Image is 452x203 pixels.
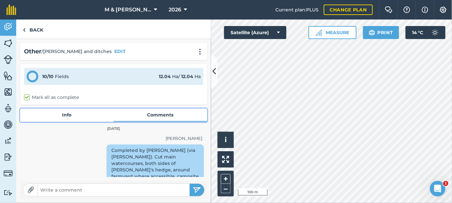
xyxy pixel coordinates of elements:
img: svg+xml;base64,PHN2ZyB4bWxucz0iaHR0cDovL3d3dy53My5vcmcvMjAwMC9zdmciIHdpZHRoPSI1NiIgaGVpZ2h0PSI2MC... [4,87,13,97]
a: Back [16,20,50,39]
a: Comments [114,109,207,121]
img: svg+xml;base64,PHN2ZyB4bWxucz0iaHR0cDovL3d3dy53My5vcmcvMjAwMC9zdmciIHdpZHRoPSIxOSIgaGVpZ2h0PSIyNC... [369,29,375,36]
button: 14 °C [406,26,446,39]
button: – [221,184,231,193]
div: Completed by [PERSON_NAME] (via [PERSON_NAME]). Cut main watercourses, both sides of [PERSON_NAME... [107,144,204,202]
span: 2026 [169,6,182,14]
span: 1 [443,181,448,186]
img: svg+xml;base64,PD94bWwgdmVyc2lvbj0iMS4wIiBlbmNvZGluZz0idXRmLTgiPz4KPCEtLSBHZW5lcmF0b3I6IEFkb2JlIE... [429,26,442,39]
img: A question mark icon [403,7,411,13]
img: svg+xml;base64,PD94bWwgdmVyc2lvbj0iMS4wIiBlbmNvZGluZz0idXRmLTgiPz4KPCEtLSBHZW5lcmF0b3I6IEFkb2JlIE... [4,169,13,178]
img: svg+xml;base64,PD94bWwgdmVyc2lvbj0iMS4wIiBlbmNvZGluZz0idXRmLTgiPz4KPCEtLSBHZW5lcmF0b3I6IEFkb2JlIE... [4,120,13,129]
img: svg+xml;base64,PHN2ZyB4bWxucz0iaHR0cDovL3d3dy53My5vcmcvMjAwMC9zdmciIHdpZHRoPSIxNyIgaGVpZ2h0PSIxNy... [422,6,428,14]
h2: Other [24,47,42,56]
img: Paperclip icon [28,187,34,193]
button: Print [363,26,399,39]
img: svg+xml;base64,PD94bWwgdmVyc2lvbj0iMS4wIiBlbmNvZGluZz0idXRmLTgiPz4KPCEtLSBHZW5lcmF0b3I6IEFkb2JlIE... [4,103,13,113]
img: svg+xml;base64,PD94bWwgdmVyc2lvbj0iMS4wIiBlbmNvZGluZz0idXRmLTgiPz4KPCEtLSBHZW5lcmF0b3I6IEFkb2JlIE... [4,136,13,146]
span: 14 ° C [412,26,423,39]
strong: 10 / 10 [42,74,54,79]
iframe: Intercom live chat [430,181,446,196]
img: svg+xml;base64,PD94bWwgdmVyc2lvbj0iMS4wIiBlbmNvZGluZz0idXRmLTgiPz4KPCEtLSBHZW5lcmF0b3I6IEFkb2JlIE... [4,190,13,196]
a: Info [20,109,114,121]
img: svg+xml;base64,PHN2ZyB4bWxucz0iaHR0cDovL3d3dy53My5vcmcvMjAwMC9zdmciIHdpZHRoPSI5IiBoZWlnaHQ9IjI0Ii... [23,26,26,34]
div: [PERSON_NAME] [25,135,202,142]
img: svg+xml;base64,PHN2ZyB4bWxucz0iaHR0cDovL3d3dy53My5vcmcvMjAwMC9zdmciIHdpZHRoPSI1NiIgaGVpZ2h0PSI2MC... [4,71,13,81]
strong: 12.04 [159,74,171,79]
strong: 12.04 [181,74,193,79]
div: Ha / Ha [159,73,201,80]
span: M & [PERSON_NAME] [105,6,151,14]
span: / [PERSON_NAME] and ditches [42,48,112,55]
img: Ruler icon [316,29,322,36]
img: svg+xml;base64,PHN2ZyB4bWxucz0iaHR0cDovL3d3dy53My5vcmcvMjAwMC9zdmciIHdpZHRoPSIyMCIgaGVpZ2h0PSIyNC... [196,48,204,55]
label: Mark all as complete [24,94,79,101]
button: EDIT [114,48,126,55]
img: fieldmargin Logo [6,5,16,15]
span: Current plan : PLUS [275,6,319,13]
div: Fields [42,73,69,80]
img: A cog icon [439,7,447,13]
img: svg+xml;base64,PHN2ZyB4bWxucz0iaHR0cDovL3d3dy53My5vcmcvMjAwMC9zdmciIHdpZHRoPSI1NiIgaGVpZ2h0PSI2MC... [4,38,13,48]
img: svg+xml;base64,PD94bWwgdmVyc2lvbj0iMS4wIiBlbmNvZGluZz0idXRmLTgiPz4KPCEtLSBHZW5lcmF0b3I6IEFkb2JlIE... [4,152,13,162]
button: i [218,132,234,148]
img: svg+xml;base64,PD94bWwgdmVyc2lvbj0iMS4wIiBlbmNvZGluZz0idXRmLTgiPz4KPCEtLSBHZW5lcmF0b3I6IEFkb2JlIE... [4,55,13,64]
button: Satellite (Azure) [224,26,286,39]
input: Write a comment [38,185,190,195]
img: Four arrows, one pointing top left, one top right, one bottom right and the last bottom left [222,156,229,163]
img: svg+xml;base64,PHN2ZyB4bWxucz0iaHR0cDovL3d3dy53My5vcmcvMjAwMC9zdmciIHdpZHRoPSIyNSIgaGVpZ2h0PSIyNC... [193,186,201,194]
img: svg+xml;base64,PD94bWwgdmVyc2lvbj0iMS4wIiBlbmNvZGluZz0idXRmLTgiPz4KPCEtLSBHZW5lcmF0b3I6IEFkb2JlIE... [4,22,13,32]
a: Change plan [324,5,373,15]
span: i [225,136,227,144]
div: [DATE] [20,126,207,132]
button: + [221,174,231,184]
img: Two speech bubbles overlapping with the left bubble in the forefront [385,7,393,13]
button: Measure [308,26,357,39]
